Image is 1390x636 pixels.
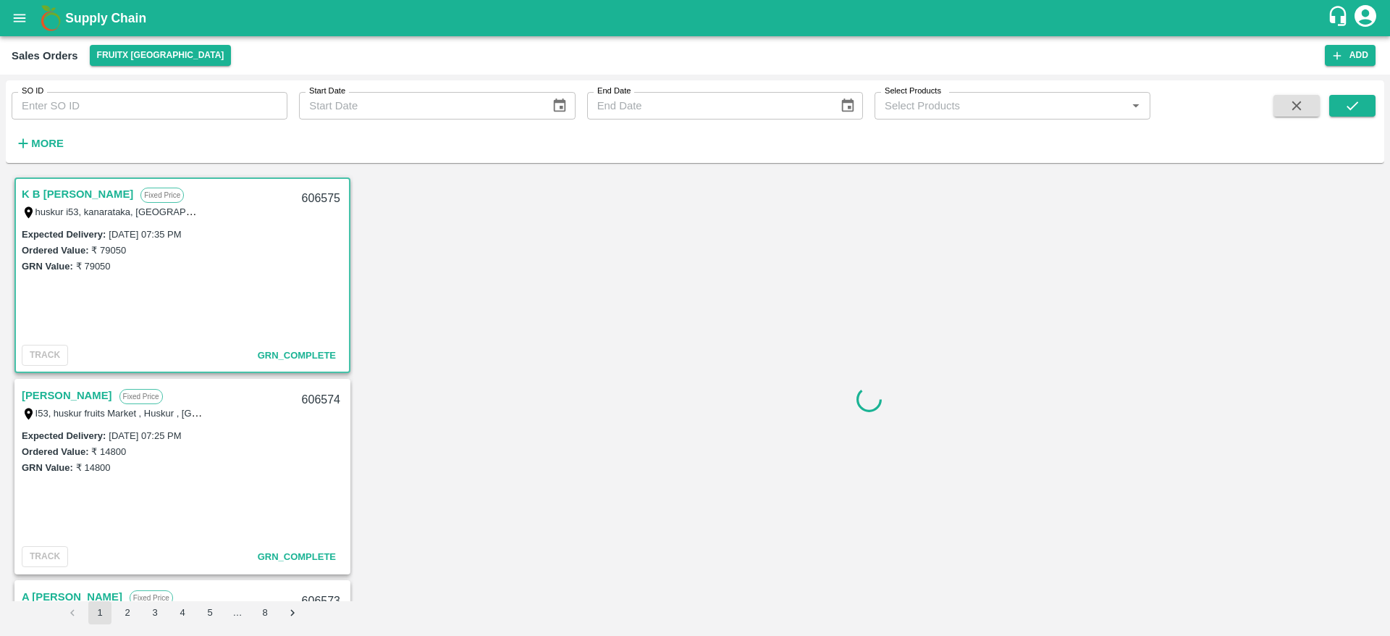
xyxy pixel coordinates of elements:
label: Expected Delivery : [22,229,106,240]
div: 606575 [293,182,349,216]
nav: pagination navigation [59,601,306,624]
label: I53, huskur fruits Market , Huskur , [GEOGRAPHIC_DATA] , [GEOGRAPHIC_DATA] ([GEOGRAPHIC_DATA]) Ur... [35,407,764,419]
label: GRN Value: [22,462,73,473]
label: End Date [597,85,631,97]
a: Supply Chain [65,8,1327,28]
a: [PERSON_NAME] [22,386,112,405]
button: page 1 [88,601,111,624]
input: Select Products [879,96,1122,115]
label: Ordered Value: [22,446,88,457]
button: More [12,131,67,156]
p: Fixed Price [130,590,173,606]
input: Enter SO ID [12,92,287,120]
div: 606573 [293,585,349,619]
b: Supply Chain [65,11,146,25]
button: Add [1325,45,1376,66]
span: GRN_Complete [258,350,336,361]
div: account of current user [1352,3,1378,33]
button: Go to page 5 [198,601,222,624]
div: 606574 [293,383,349,417]
label: huskur i53, kanarataka, [GEOGRAPHIC_DATA], [GEOGRAPHIC_DATA] ([GEOGRAPHIC_DATA]) Urban, [GEOGRAPH... [35,206,715,217]
a: K B [PERSON_NAME] [22,185,133,204]
button: Go to page 8 [253,601,277,624]
label: Start Date [309,85,345,97]
button: open drawer [3,1,36,35]
button: Choose date [834,92,862,120]
button: Go to page 4 [171,601,194,624]
img: logo [36,4,65,33]
label: Select Products [885,85,941,97]
p: Fixed Price [140,188,184,203]
label: Expected Delivery : [22,430,106,441]
button: Go to next page [281,601,304,624]
input: End Date [587,92,828,120]
label: [DATE] 07:25 PM [109,430,181,441]
div: … [226,606,249,620]
label: GRN Value: [22,261,73,272]
button: Open [1126,96,1145,115]
strong: More [31,138,64,149]
div: Sales Orders [12,46,78,65]
input: Start Date [299,92,540,120]
label: SO ID [22,85,43,97]
a: A [PERSON_NAME] [22,587,122,606]
span: GRN_Complete [258,551,336,562]
button: Select DC [90,45,232,66]
label: ₹ 14800 [91,446,126,457]
div: customer-support [1327,5,1352,31]
label: ₹ 14800 [76,462,111,473]
label: Ordered Value: [22,245,88,256]
label: ₹ 79050 [76,261,111,272]
label: ₹ 79050 [91,245,126,256]
p: Fixed Price [119,389,163,404]
label: [DATE] 07:35 PM [109,229,181,240]
button: Choose date [546,92,573,120]
button: Go to page 3 [143,601,167,624]
button: Go to page 2 [116,601,139,624]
